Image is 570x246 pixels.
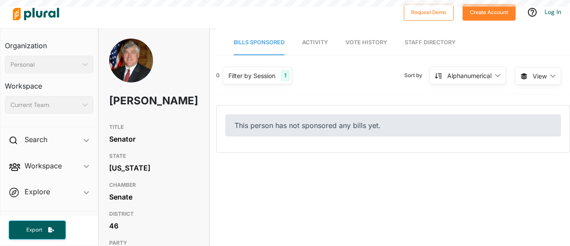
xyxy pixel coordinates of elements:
span: View [533,71,547,81]
div: Senator [109,132,199,146]
span: Activity [302,39,328,46]
h3: Organization [5,33,93,52]
div: Alphanumerical [447,71,492,80]
button: Create Account [463,4,516,21]
div: 0 [216,71,220,79]
div: Personal [11,60,79,69]
a: Bills Sponsored [234,30,285,55]
button: Export [9,221,66,239]
span: Sort by [404,71,429,79]
div: [US_STATE] [109,161,199,175]
div: Current Team [11,100,79,110]
a: Vote History [346,30,387,55]
h3: Workspace [5,73,93,93]
img: Headshot of Bill Cowsert [109,39,153,95]
span: Export [20,226,48,234]
div: 1 [281,70,290,81]
button: Request Demo [404,4,454,21]
a: Staff Directory [405,30,456,55]
span: Bills Sponsored [234,39,285,46]
div: 46 [109,219,199,232]
a: Log In [545,8,561,16]
div: Senate [109,190,199,203]
h3: TITLE [109,122,199,132]
h3: CHAMBER [109,180,199,190]
a: Create Account [463,7,516,16]
h3: DISTRICT [109,209,199,219]
h1: [PERSON_NAME] [109,88,163,114]
a: Activity [302,30,328,55]
h3: STATE [109,151,199,161]
a: Request Demo [404,7,454,16]
div: This person has not sponsored any bills yet. [225,114,561,136]
div: Filter by Session [228,71,275,80]
span: Vote History [346,39,387,46]
h2: Search [25,135,47,144]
